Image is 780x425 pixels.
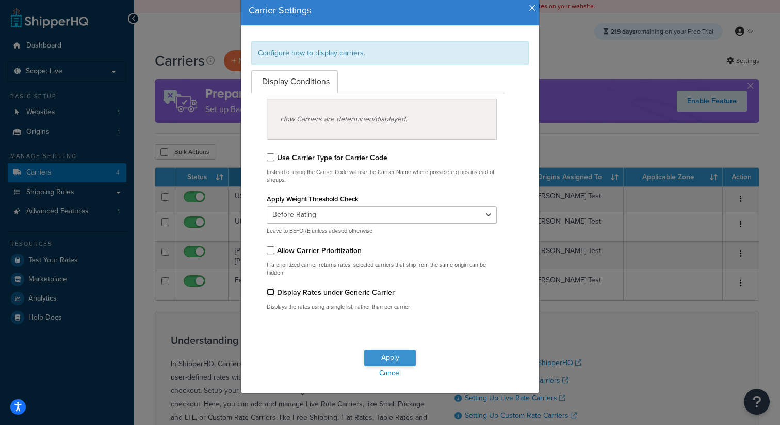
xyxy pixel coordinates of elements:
div: How Carriers are determined/displayed. [267,99,497,140]
div: Configure how to display carriers. [251,41,529,65]
label: Apply Weight Threshold Check [267,195,359,203]
h4: Carrier Settings [249,4,531,18]
p: Leave to BEFORE unless advised otherwise [267,227,497,235]
p: If a prioritized carrier returns rates, selected carriers that ship from the same origin can be h... [267,261,497,277]
a: Display Conditions [251,70,338,93]
label: Use Carrier Type for Carrier Code [277,152,387,163]
button: Apply [364,350,416,366]
p: Instead of using the Carrier Code will use the Carrier Name where possible e.g ups instead of shq... [267,168,497,184]
label: Allow Carrier Prioritization [277,245,362,256]
input: Use Carrier Type for Carrier Code [267,153,274,161]
p: Displays the rates using a single list, rather than per carrier [267,303,497,311]
a: Cancel [241,366,539,381]
input: Allow Carrier Prioritization [267,246,274,254]
input: Display Rates under Generic Carrier [267,288,274,296]
label: Display Rates under Generic Carrier [277,287,395,298]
